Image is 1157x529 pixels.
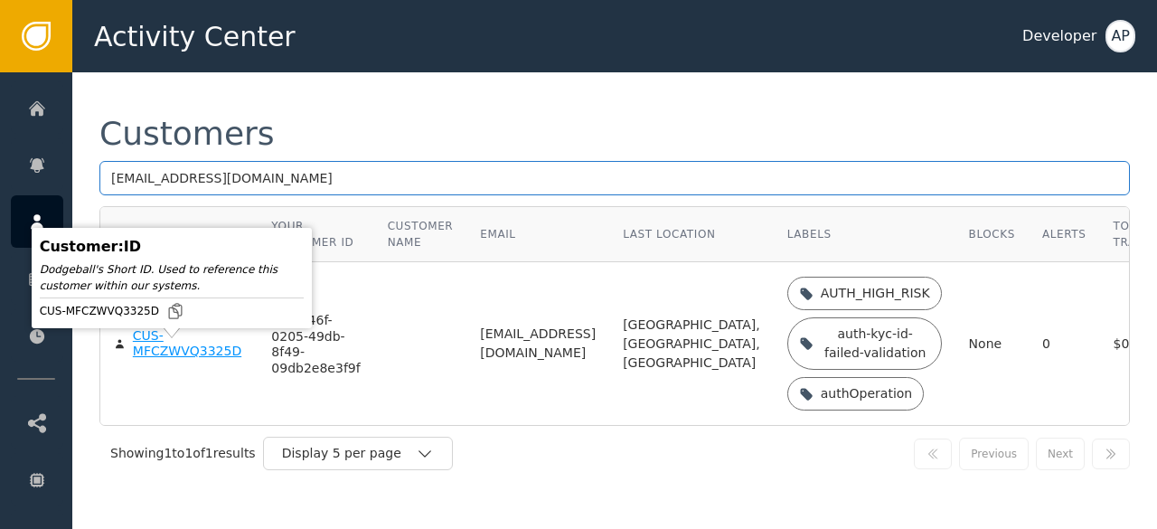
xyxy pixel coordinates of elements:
div: Customer : ID [40,236,304,258]
div: Customer Name [388,218,454,250]
span: Activity Center [94,16,296,57]
td: 0 [1029,262,1100,425]
td: [EMAIL_ADDRESS][DOMAIN_NAME] [466,262,609,425]
div: Labels [787,226,942,242]
div: None [969,335,1015,354]
div: AUTH_HIGH_RISK [821,284,930,303]
div: Showing 1 to 1 of 1 results [110,444,256,463]
div: auth-kyc-id-failed-validation [821,325,930,363]
button: AP [1105,20,1135,52]
div: Dodgeball's Short ID. Used to reference this customer within our systems. [40,261,304,294]
div: CUS-MFCZWVQ3325D [40,302,304,320]
td: [GEOGRAPHIC_DATA], [GEOGRAPHIC_DATA], [GEOGRAPHIC_DATA] [609,262,774,425]
div: Last Location [623,226,760,242]
div: Display 5 per page [282,444,416,463]
div: CUS-MFCZWVQ3325D [133,328,245,360]
div: Customers [99,118,275,150]
div: ID [114,226,127,242]
div: Developer [1022,25,1096,47]
div: ef90846f-0205-49db-8f49-09db2e8e3f9f [271,313,360,376]
input: Search by name, email, or ID [99,161,1130,195]
div: Your Customer ID [271,218,360,250]
div: Blocks [969,226,1015,242]
div: Total Trans. [1114,218,1156,250]
div: Alerts [1042,226,1086,242]
button: Display 5 per page [263,437,453,470]
div: authOperation [821,384,913,403]
div: Email [480,226,596,242]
